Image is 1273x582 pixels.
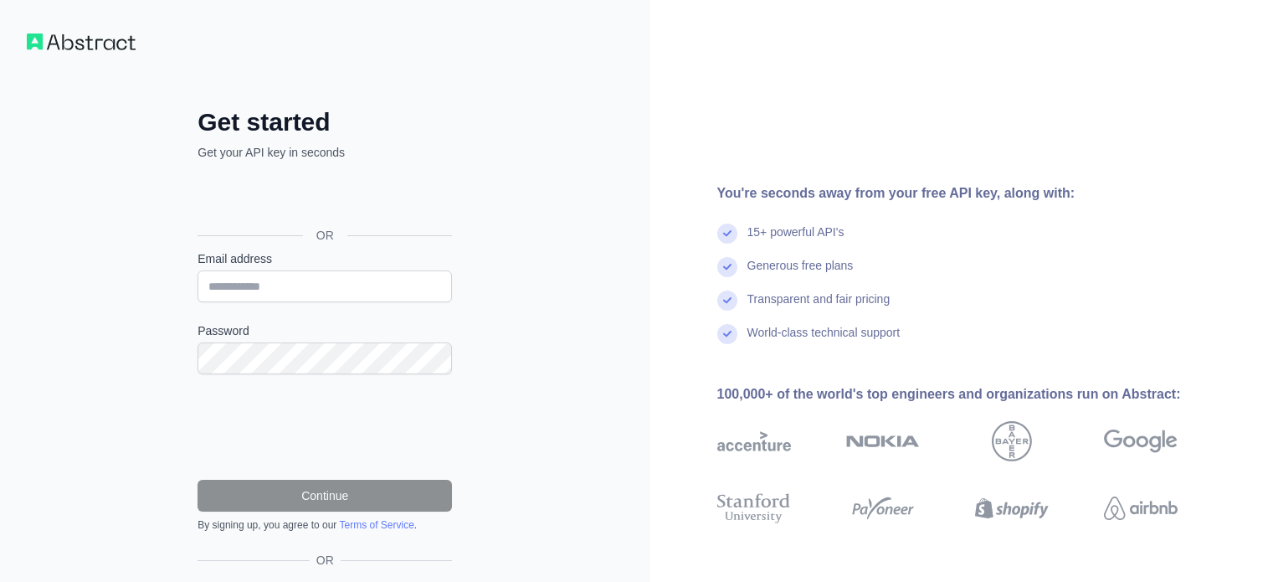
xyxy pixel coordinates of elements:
img: google [1104,421,1178,461]
span: OR [310,552,341,569]
img: check mark [717,257,737,277]
label: Email address [198,250,452,267]
iframe: Sign in with Google Button [189,179,457,216]
div: 100,000+ of the world's top engineers and organizations run on Abstract: [717,384,1231,404]
div: Generous free plans [747,257,854,291]
img: payoneer [846,490,920,527]
h2: Get started [198,107,452,137]
a: Terms of Service [339,519,413,531]
div: Transparent and fair pricing [747,291,891,324]
div: You're seconds away from your free API key, along with: [717,183,1231,203]
div: By signing up, you agree to our . [198,518,452,532]
div: World-class technical support [747,324,901,358]
img: airbnb [1104,490,1178,527]
img: Workflow [27,33,136,50]
iframe: reCAPTCHA [198,394,452,460]
p: Get your API key in seconds [198,144,452,161]
img: accenture [717,421,791,461]
div: 15+ powerful API's [747,224,844,257]
img: check mark [717,291,737,311]
span: OR [303,227,347,244]
img: bayer [992,421,1032,461]
img: check mark [717,324,737,344]
label: Password [198,322,452,339]
img: check mark [717,224,737,244]
button: Continue [198,480,452,512]
img: shopify [975,490,1049,527]
img: nokia [846,421,920,461]
img: stanford university [717,490,791,527]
